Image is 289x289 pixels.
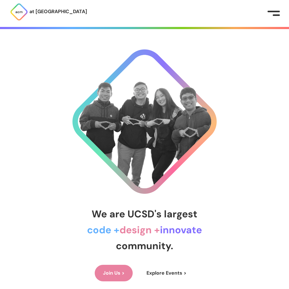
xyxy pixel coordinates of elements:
[87,223,120,236] span: code +
[160,223,202,236] span: innovate
[29,8,87,16] p: at [GEOGRAPHIC_DATA]
[10,3,28,21] img: ACM Logo
[72,49,217,194] img: Cool Logo
[95,265,133,281] a: Join Us >
[116,239,173,252] span: community.
[92,208,197,220] span: We are UCSD's largest
[120,223,160,236] span: design +
[10,3,87,21] a: at [GEOGRAPHIC_DATA]
[138,265,195,281] a: Explore Events >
